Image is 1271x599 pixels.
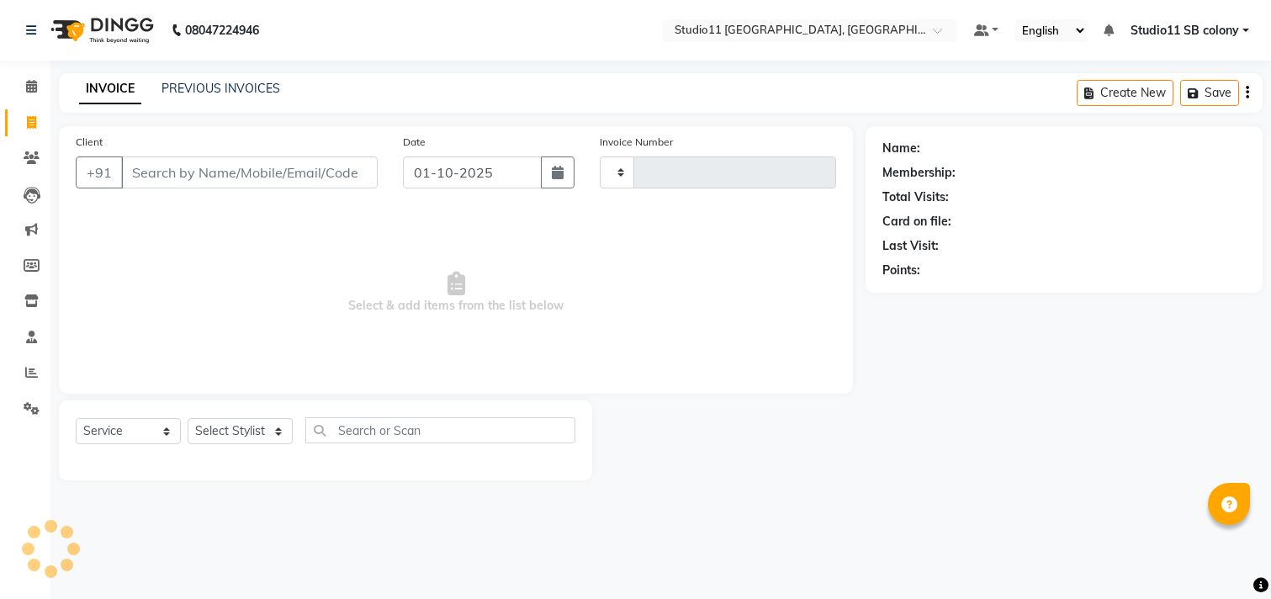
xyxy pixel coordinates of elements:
[76,209,836,377] span: Select & add items from the list below
[76,156,123,188] button: +91
[185,7,259,54] b: 08047224946
[882,188,949,206] div: Total Visits:
[1131,22,1239,40] span: Studio11 SB colony
[1077,80,1173,106] button: Create New
[882,140,920,157] div: Name:
[882,213,951,231] div: Card on file:
[162,81,280,96] a: PREVIOUS INVOICES
[882,262,920,279] div: Points:
[1180,80,1239,106] button: Save
[43,7,158,54] img: logo
[882,164,956,182] div: Membership:
[1200,532,1254,582] iframe: chat widget
[882,237,939,255] div: Last Visit:
[403,135,426,150] label: Date
[600,135,673,150] label: Invoice Number
[121,156,378,188] input: Search by Name/Mobile/Email/Code
[79,74,141,104] a: INVOICE
[305,417,575,443] input: Search or Scan
[76,135,103,150] label: Client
